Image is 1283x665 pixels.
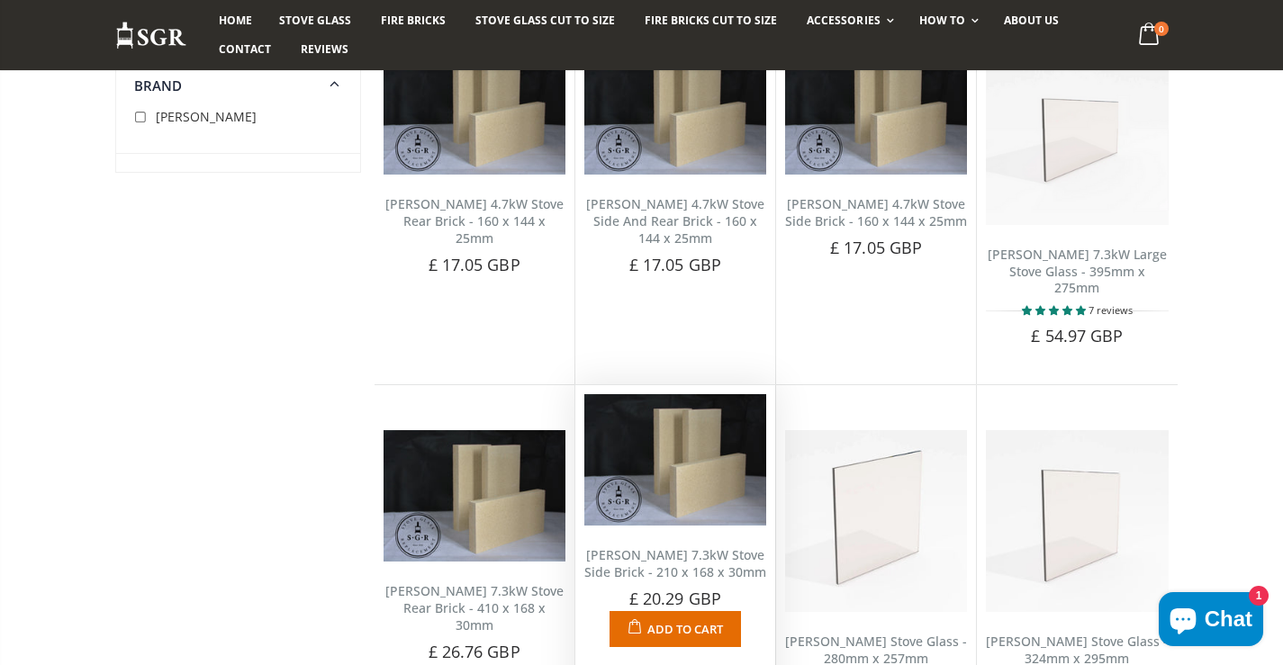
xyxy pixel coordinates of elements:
[385,195,564,247] a: [PERSON_NAME] 4.7kW Stove Rear Brick - 160 x 144 x 25mm
[610,611,740,647] button: Add to Cart
[134,76,183,94] span: Brand
[990,6,1072,35] a: About us
[1131,18,1168,53] a: 0
[429,641,520,662] span: £ 26.76 GBP
[584,394,766,526] img: Carron 7.3kW Stove Side Brick
[429,254,520,275] span: £ 17.05 GBP
[1153,592,1269,651] inbox-online-store-chat: Shopify online store chat
[1154,22,1169,36] span: 0
[475,13,615,28] span: Stove Glass Cut To Size
[906,6,988,35] a: How To
[785,195,967,229] a: [PERSON_NAME] 4.7kW Stove Side Brick - 160 x 144 x 25mm
[381,13,446,28] span: Fire Bricks
[219,13,252,28] span: Home
[279,13,351,28] span: Stove Glass
[830,237,922,258] span: £ 17.05 GBP
[205,35,285,64] a: Contact
[205,6,266,35] a: Home
[367,6,459,35] a: Fire Bricks
[384,42,565,174] img: Carron 4.7kW Stove Rear Brick
[785,430,967,612] img: Carron Dante Stove Glass
[1022,303,1089,317] span: 5.00 stars
[384,430,565,562] img: Carron 7.3kW Stove Rear Brick
[584,42,766,174] img: Carron 4.7kW Stove Side And Rear Brick
[629,588,721,609] span: £ 20.29 GBP
[1031,325,1123,346] span: £ 54.97 GBP
[385,582,564,634] a: [PERSON_NAME] 7.3kW Stove Rear Brick - 410 x 168 x 30mm
[1004,13,1059,28] span: About us
[462,6,628,35] a: Stove Glass Cut To Size
[115,21,187,50] img: Stove Glass Replacement
[986,42,1168,224] img: Carron 7.3 KW Large Stove Glass
[219,41,271,57] span: Contact
[919,13,965,28] span: How To
[266,6,365,35] a: Stove Glass
[156,108,257,125] span: [PERSON_NAME]
[645,13,777,28] span: Fire Bricks Cut To Size
[301,41,348,57] span: Reviews
[785,42,967,174] img: Carron 4.7kW Stove Side Brick
[986,430,1168,612] img: Carron Darwin stove glass
[647,621,723,637] span: Add to Cart
[807,13,880,28] span: Accessories
[584,546,766,580] a: [PERSON_NAME] 7.3kW Stove Side Brick - 210 x 168 x 30mm
[631,6,791,35] a: Fire Bricks Cut To Size
[586,195,764,247] a: [PERSON_NAME] 4.7kW Stove Side And Rear Brick - 160 x 144 x 25mm
[793,6,902,35] a: Accessories
[988,246,1167,297] a: [PERSON_NAME] 7.3kW Large Stove Glass - 395mm x 275mm
[629,254,721,275] span: £ 17.05 GBP
[287,35,362,64] a: Reviews
[1089,303,1133,317] span: 7 reviews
